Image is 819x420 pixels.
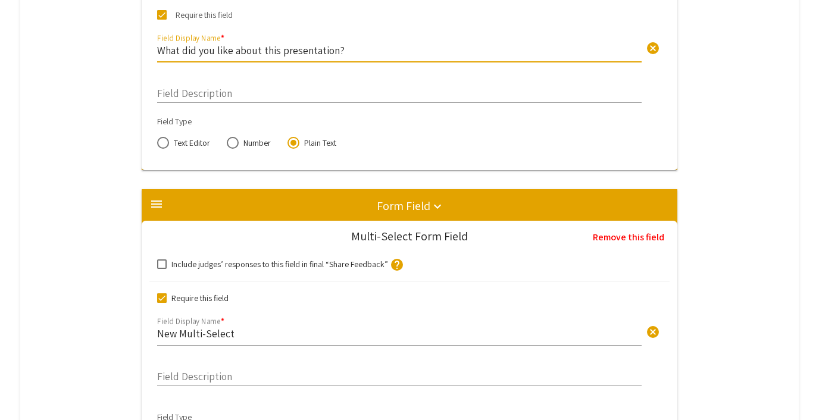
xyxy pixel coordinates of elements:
iframe: Chat [9,366,51,411]
span: Include judges’ responses to this field in final “Share Feedback” [171,257,388,271]
mat-icon: help [390,258,404,272]
span: Require this field [176,8,233,22]
mat-icon: keyboard_arrow_down [430,199,445,214]
span: cancel [646,41,660,55]
mat-expansion-panel-header: Form Field [142,189,677,227]
button: Clear [641,319,665,343]
h5: Form Field [377,199,430,213]
button: Clear [641,36,665,59]
input: Display name [157,43,642,57]
span: Require this field [171,291,229,305]
mat-icon: menu [149,197,164,211]
span: Text Editor [169,137,210,149]
button: Remove this field [584,225,673,249]
div: Multi-Select Form Field [351,230,468,242]
span: Number [239,137,271,149]
span: cancel [646,325,660,339]
input: Display name [157,327,642,340]
span: Plain Text [299,137,336,149]
mat-label: Field Type [157,116,192,127]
